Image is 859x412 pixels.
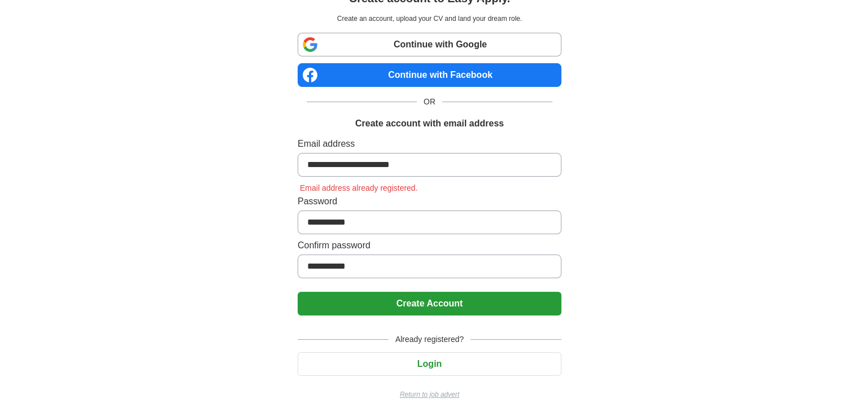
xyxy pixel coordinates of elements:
label: Email address [298,137,561,151]
a: Continue with Google [298,33,561,56]
p: Create an account, upload your CV and land your dream role. [300,14,559,24]
a: Return to job advert [298,389,561,400]
h1: Create account with email address [355,117,504,130]
span: OR [417,96,442,108]
span: Email address already registered. [298,183,420,192]
a: Login [298,359,561,369]
label: Confirm password [298,239,561,252]
label: Password [298,195,561,208]
span: Already registered? [389,334,470,345]
a: Continue with Facebook [298,63,561,87]
button: Create Account [298,292,561,315]
button: Login [298,352,561,376]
